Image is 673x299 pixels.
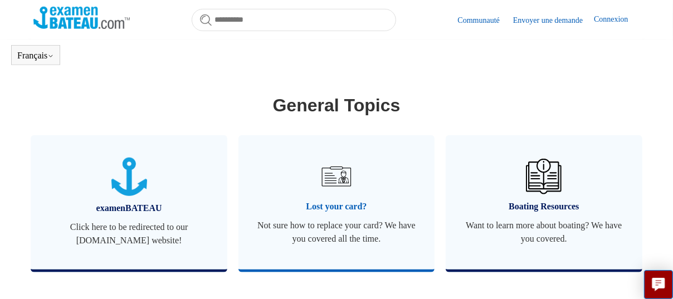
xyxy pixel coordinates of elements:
a: examenBATEAU Click here to be redirected to our [DOMAIN_NAME] website! [31,135,227,269]
input: Rechercher [192,9,396,31]
img: 01JTNN85WSQ5FQ6HNXPDSZ7SRA [111,158,147,196]
span: Click here to be redirected to our [DOMAIN_NAME] website! [47,220,210,247]
img: 01JRG6G4NA4NJ1BVG8MJM761YH [317,157,356,196]
span: Lost your card? [255,200,418,213]
a: Communauté [458,14,511,26]
button: Live chat [644,270,673,299]
a: Boating Resources Want to learn more about boating? We have you covered. [446,135,642,269]
button: Français [17,51,54,61]
a: Connexion [594,13,639,27]
a: Envoyer une demande [513,14,594,26]
span: Want to learn more about boating? We have you covered. [462,219,625,246]
span: examenBATEAU [47,202,210,215]
span: Boating Resources [462,200,625,213]
h1: General Topics [33,92,639,119]
a: Lost your card? Not sure how to replace your card? We have you covered all the time. [238,135,435,269]
img: 01JHREV2E6NG3DHE8VTG8QH796 [526,159,562,194]
img: Page d’accueil du Centre d’aide Examen Bateau [33,7,130,29]
span: Not sure how to replace your card? We have you covered all the time. [255,219,418,246]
